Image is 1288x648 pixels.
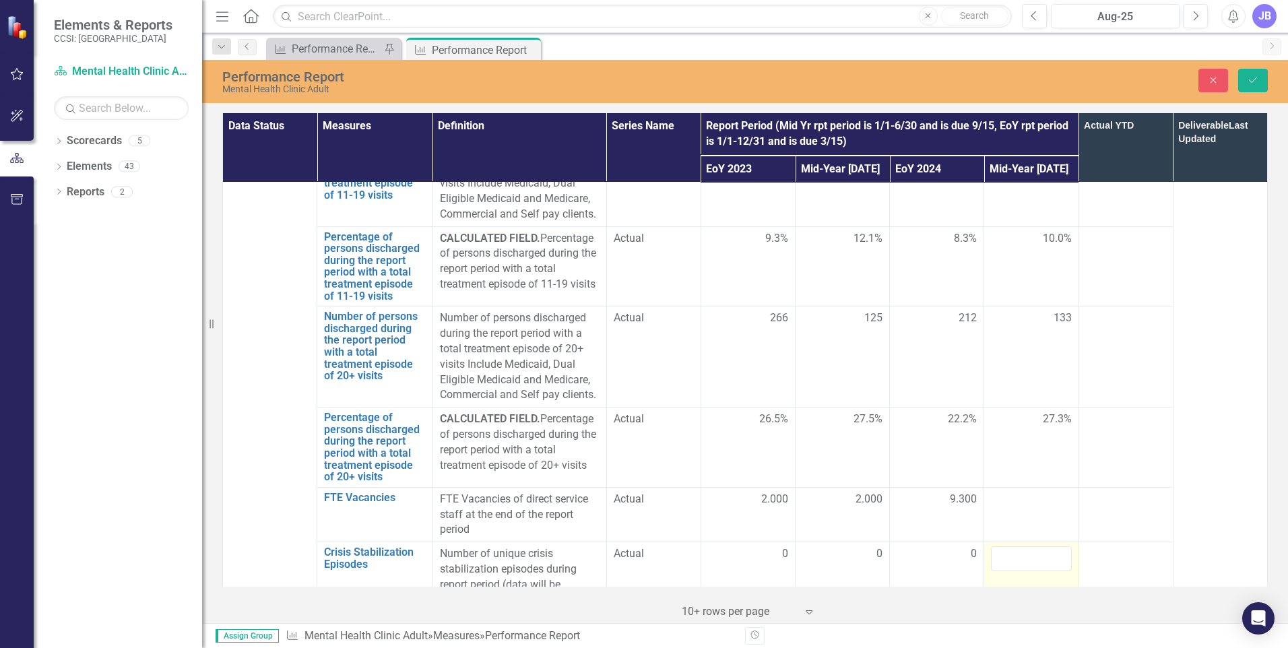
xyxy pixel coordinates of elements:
span: Actual [614,492,694,507]
img: ClearPoint Strategy [7,15,30,38]
a: Elements [67,159,112,174]
a: Reports [67,185,104,200]
a: Mental Health Clinic Adult [54,64,189,79]
a: Number of persons discharged during the report period with a total treatment episode of 20+ visits [324,311,426,382]
span: 0 [876,546,882,562]
button: JB [1252,4,1277,28]
span: 8.3% [954,231,977,247]
a: Percentage of persons discharged during the report period with a total treatment episode of 11-19... [324,231,426,302]
div: Number of persons discharged during the report period with a total treatment episode of 20+ visit... [440,311,600,403]
span: Search [960,10,989,21]
div: 5 [129,135,150,147]
a: Measures [433,629,480,642]
span: 12.1% [854,231,882,247]
span: 9.300 [950,492,977,507]
span: Actual [614,412,694,427]
div: » » [286,628,735,644]
div: Number of unique crisis stabilization episodes during report period (data will be specific to eac... [440,546,600,623]
span: 22.2% [948,412,977,427]
div: 2 [111,186,133,197]
div: Performance Report [485,629,580,642]
div: 43 [119,161,140,172]
span: 133 [1054,311,1072,326]
span: Actual [614,231,694,247]
span: 2.000 [856,492,882,507]
a: Percentage of persons discharged during the report period with a total treatment episode of 20+ v... [324,412,426,483]
span: Elements & Reports [54,17,172,33]
a: Scorecards [67,133,122,149]
span: 27.3% [1043,412,1072,427]
small: CCSI: [GEOGRAPHIC_DATA] [54,33,172,44]
a: FTE Vacancies [324,492,426,504]
div: Performance Report [222,69,808,84]
span: 27.5% [854,412,882,427]
button: Search [941,7,1008,26]
div: Performance Report [292,40,381,57]
div: Open Intercom Messenger [1242,602,1275,635]
strong: CALCULATED FIELD. [440,412,540,425]
p: Percentage of persons discharged during the report period with a total treatment episode of 11-19... [440,231,600,292]
span: Assign Group [216,629,279,643]
a: Mental Health Clinic Adult [304,629,428,642]
span: Actual [614,311,694,326]
span: 0 [782,546,788,562]
input: Search Below... [54,96,189,120]
span: Actual [614,546,694,562]
div: Aug-25 [1056,9,1175,25]
span: 0 [971,546,977,562]
span: 212 [959,311,977,326]
span: 9.3% [765,231,788,247]
div: Mental Health Clinic Adult [222,84,808,94]
strong: CALCULATED FIELD. [440,232,540,245]
button: Aug-25 [1051,4,1180,28]
span: 266 [770,311,788,326]
span: 125 [864,311,882,326]
div: FTE Vacancies of direct service staff at the end of the report period [440,492,600,538]
p: Percentage of persons discharged during the report period with a total treatment episode of 20+ v... [440,412,600,473]
span: 10.0% [1043,231,1072,247]
input: Search ClearPoint... [273,5,1012,28]
a: Crisis Stabilization Episodes [324,546,426,570]
div: Performance Report [432,42,538,59]
span: 2.000 [761,492,788,507]
a: Performance Report [269,40,381,57]
a: Number of persons discharged during the report period with a total treatment episode of 11-19 visits [324,130,426,201]
span: 26.5% [759,412,788,427]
